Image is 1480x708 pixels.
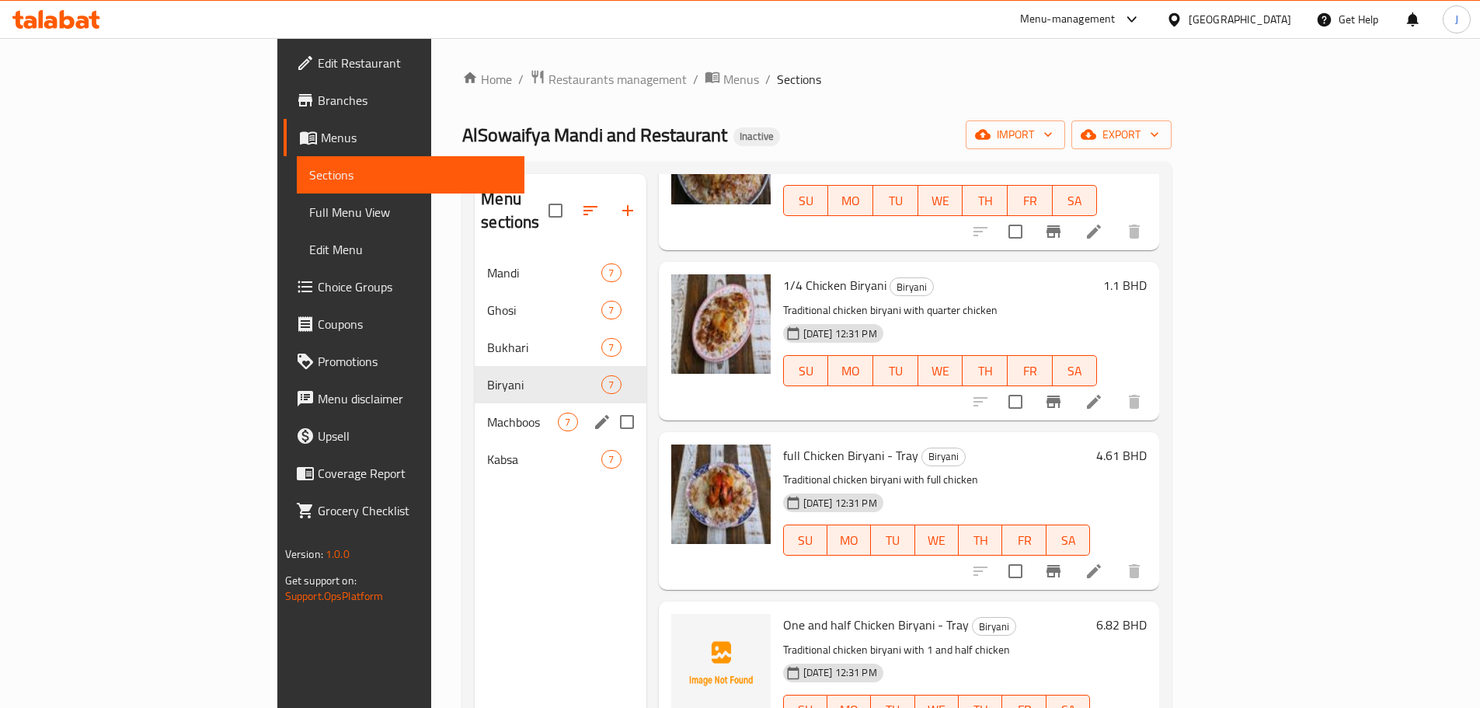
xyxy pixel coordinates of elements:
span: FR [1014,190,1046,212]
a: Edit menu item [1085,392,1103,411]
span: FR [1008,529,1039,552]
span: import [978,125,1053,145]
button: TU [871,525,914,556]
span: J [1455,11,1458,28]
span: TH [969,360,1001,382]
div: Mandi7 [475,254,646,291]
a: Choice Groups [284,268,524,305]
button: SA [1053,185,1098,216]
img: 1/4 Chicken Biryani [671,274,771,374]
span: Sections [777,70,821,89]
span: Upsell [318,427,512,445]
div: Biryani [890,277,934,296]
button: TH [963,355,1008,386]
button: Branch-specific-item [1035,383,1072,420]
span: MO [834,360,867,382]
span: MO [834,529,865,552]
a: Restaurants management [530,69,687,89]
span: Inactive [733,130,780,143]
button: import [966,120,1065,149]
span: 7 [602,452,620,467]
span: TU [877,529,908,552]
p: Traditional chicken biryani with 1 and half chicken [783,640,1091,660]
span: SU [790,529,821,552]
span: SA [1059,190,1092,212]
a: Edit menu item [1085,562,1103,581]
a: Sections [297,156,524,194]
span: SA [1053,529,1084,552]
a: Support.OpsPlatform [285,586,384,606]
button: TH [963,185,1008,216]
button: MO [827,525,871,556]
span: Select to update [999,385,1032,418]
a: Edit menu item [1085,222,1103,241]
span: [DATE] 12:31 PM [797,326,883,341]
span: Promotions [318,352,512,371]
span: Get support on: [285,570,357,591]
span: [DATE] 12:31 PM [797,665,883,680]
span: Biryani [890,278,933,296]
span: TH [965,529,996,552]
span: Full Menu View [309,203,512,221]
button: WE [915,525,959,556]
span: Biryani [922,448,965,466]
div: Inactive [733,127,780,146]
nav: Menu sections [475,248,646,484]
span: SU [790,190,823,212]
span: TU [879,190,912,212]
div: items [601,301,621,319]
h6: 4.61 BHD [1096,445,1147,466]
span: Menus [723,70,759,89]
span: Grocery Checklist [318,501,512,520]
span: 7 [602,303,620,318]
button: delete [1116,383,1153,420]
span: 7 [559,415,576,430]
span: Biryani [487,375,601,394]
button: SA [1046,525,1090,556]
a: Menus [705,69,759,89]
span: FR [1014,360,1046,382]
div: Bukhari7 [475,329,646,366]
button: FR [1008,185,1053,216]
span: SA [1059,360,1092,382]
a: Menus [284,119,524,156]
button: TU [873,185,918,216]
div: items [601,375,621,394]
div: Machboos7edit [475,403,646,441]
span: Edit Menu [309,240,512,259]
div: items [601,263,621,282]
span: full Chicken Biryani - Tray [783,444,918,467]
button: WE [918,185,963,216]
span: 7 [602,378,620,392]
span: Kabsa [487,450,601,469]
span: Sections [309,166,512,184]
span: Ghosi [487,301,601,319]
span: TU [879,360,912,382]
div: Kabsa7 [475,441,646,478]
a: Promotions [284,343,524,380]
span: 7 [602,340,620,355]
span: TH [969,190,1001,212]
button: FR [1008,355,1053,386]
button: edit [590,410,614,434]
button: delete [1116,553,1153,590]
div: items [601,338,621,357]
a: Edit Menu [297,231,524,268]
a: Coupons [284,305,524,343]
span: 1.0.0 [326,544,350,564]
button: delete [1116,213,1153,250]
span: [DATE] 12:31 PM [797,496,883,511]
a: Full Menu View [297,194,524,231]
button: MO [828,185,873,216]
a: Edit Restaurant [284,44,524,82]
p: Traditional chicken biryani with quarter chicken [783,301,1098,320]
button: Branch-specific-item [1035,553,1072,590]
button: SU [783,525,827,556]
span: WE [925,190,957,212]
a: Upsell [284,417,524,455]
li: / [693,70,698,89]
h6: 6.82 BHD [1096,614,1147,636]
a: Branches [284,82,524,119]
span: Menu disclaimer [318,389,512,408]
span: Choice Groups [318,277,512,296]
